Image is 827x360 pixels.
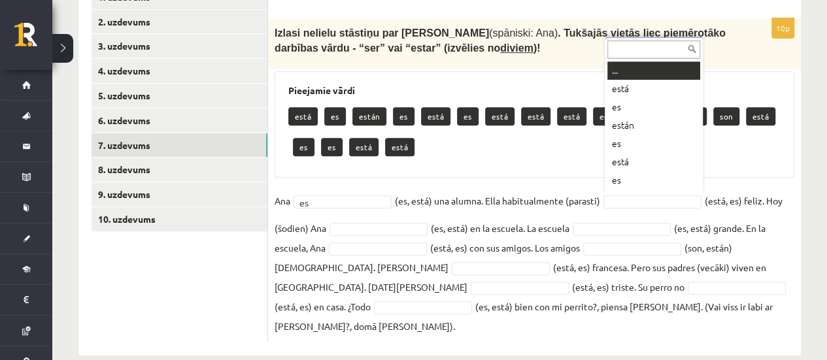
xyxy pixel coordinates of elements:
[607,80,700,98] div: está
[607,98,700,116] div: es
[607,61,700,80] div: ...
[607,153,700,171] div: está
[607,171,700,189] div: es
[607,116,700,135] div: están
[607,135,700,153] div: es
[607,189,700,208] div: está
